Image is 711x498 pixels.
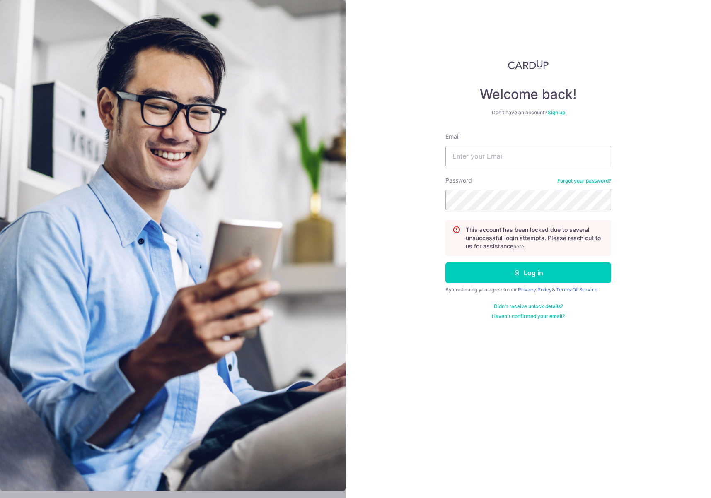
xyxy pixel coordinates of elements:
a: Didn't receive unlock details? [494,303,563,310]
a: Forgot your password? [557,178,611,184]
button: Log in [445,262,611,283]
label: Password [445,176,472,185]
img: CardUp Logo [508,60,549,70]
input: Enter your Email [445,146,611,166]
h4: Welcome back! [445,86,611,103]
label: Email [445,132,459,141]
p: This account has been locked due to several unsuccessful login attempts. Please reach out to us f... [466,226,604,250]
div: Don’t have an account? [445,109,611,116]
a: Privacy Policy [518,286,552,293]
div: By continuing you agree to our & [445,286,611,293]
a: here [513,243,524,250]
a: Terms Of Service [556,286,597,293]
a: Haven't confirmed your email? [492,313,565,320]
a: Sign up [548,109,565,115]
